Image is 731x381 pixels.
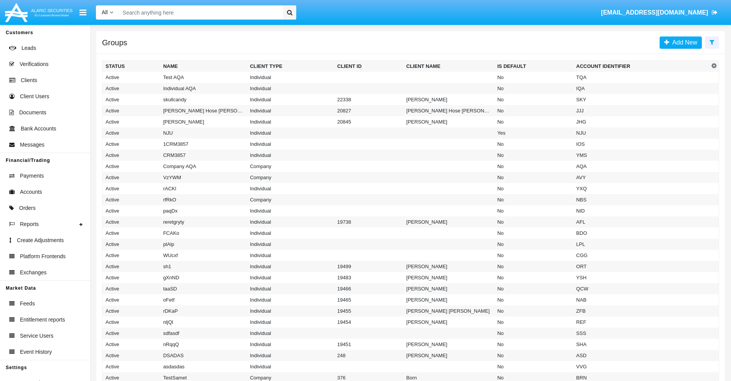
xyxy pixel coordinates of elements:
[573,83,710,94] td: IQA
[102,139,160,150] td: Active
[160,72,247,83] td: Test AQA
[160,105,247,116] td: [PERSON_NAME] Hose [PERSON_NAME]
[160,339,247,350] td: nRqqQ
[334,261,403,272] td: 19499
[494,105,573,116] td: No
[247,228,334,239] td: Individual
[573,61,710,72] th: Account Identifier
[494,139,573,150] td: No
[334,317,403,328] td: 19454
[573,139,710,150] td: IOS
[102,127,160,139] td: Active
[334,116,403,127] td: 20845
[102,40,127,46] h5: Groups
[573,72,710,83] td: TQA
[494,72,573,83] td: No
[494,194,573,205] td: No
[102,305,160,317] td: Active
[102,61,160,72] th: Status
[403,339,494,350] td: [PERSON_NAME]
[102,361,160,372] td: Active
[247,161,334,172] td: Company
[494,294,573,305] td: No
[247,172,334,183] td: Company
[494,317,573,328] td: No
[494,205,573,216] td: No
[160,150,247,161] td: CRM3857
[494,305,573,317] td: No
[160,116,247,127] td: [PERSON_NAME]
[601,9,708,16] span: [EMAIL_ADDRESS][DOMAIN_NAME]
[247,183,334,194] td: Individual
[160,61,247,72] th: Name
[160,161,247,172] td: Company AQA
[247,305,334,317] td: Individual
[160,250,247,261] td: WUcxf
[247,94,334,105] td: Individual
[573,294,710,305] td: NAB
[247,317,334,328] td: Individual
[160,127,247,139] td: NJU
[20,316,65,324] span: Entitlement reports
[102,94,160,105] td: Active
[573,105,710,116] td: JJJ
[494,83,573,94] td: No
[102,239,160,250] td: Active
[573,283,710,294] td: QCW
[573,350,710,361] td: ASD
[160,183,247,194] td: rACKl
[573,150,710,161] td: YMS
[573,172,710,183] td: AVY
[247,216,334,228] td: Individual
[21,125,56,133] span: Bank Accounts
[403,116,494,127] td: [PERSON_NAME]
[403,272,494,283] td: [PERSON_NAME]
[403,317,494,328] td: [PERSON_NAME]
[403,216,494,228] td: [PERSON_NAME]
[494,183,573,194] td: No
[247,72,334,83] td: Individual
[247,150,334,161] td: Individual
[20,141,45,149] span: Messages
[334,350,403,361] td: 248
[102,328,160,339] td: Active
[494,172,573,183] td: No
[573,127,710,139] td: NJU
[494,328,573,339] td: No
[494,339,573,350] td: No
[597,2,721,23] a: [EMAIL_ADDRESS][DOMAIN_NAME]
[669,39,697,46] span: Add New
[102,161,160,172] td: Active
[334,94,403,105] td: 22338
[102,183,160,194] td: Active
[102,172,160,183] td: Active
[573,361,710,372] td: VVG
[494,350,573,361] td: No
[247,361,334,372] td: Individual
[160,83,247,94] td: Individual AQA
[403,283,494,294] td: [PERSON_NAME]
[494,261,573,272] td: No
[573,228,710,239] td: BDO
[334,294,403,305] td: 19465
[160,139,247,150] td: 1CRM3857
[160,283,247,294] td: taaSD
[102,105,160,116] td: Active
[160,272,247,283] td: gXnND
[573,239,710,250] td: LPL
[102,272,160,283] td: Active
[160,216,247,228] td: reretgryty
[17,236,64,244] span: Create Adjustments
[403,261,494,272] td: [PERSON_NAME]
[247,205,334,216] td: Individual
[20,269,46,277] span: Exchanges
[494,216,573,228] td: No
[247,350,334,361] td: Individual
[403,305,494,317] td: [PERSON_NAME] [PERSON_NAME]
[494,228,573,239] td: No
[494,250,573,261] td: No
[403,294,494,305] td: [PERSON_NAME]
[96,8,119,16] a: All
[660,36,702,49] a: Add New
[494,239,573,250] td: No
